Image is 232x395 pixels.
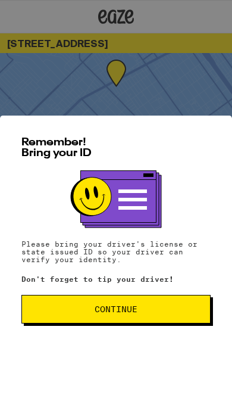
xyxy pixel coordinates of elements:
[95,305,137,313] span: Continue
[8,9,98,20] span: Hi. Need any help?
[21,275,211,283] p: Don't forget to tip your driver!
[21,240,211,263] p: Please bring your driver's license or state issued ID so your driver can verify your identity.
[21,137,92,158] span: Remember! Bring your ID
[21,295,211,324] button: Continue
